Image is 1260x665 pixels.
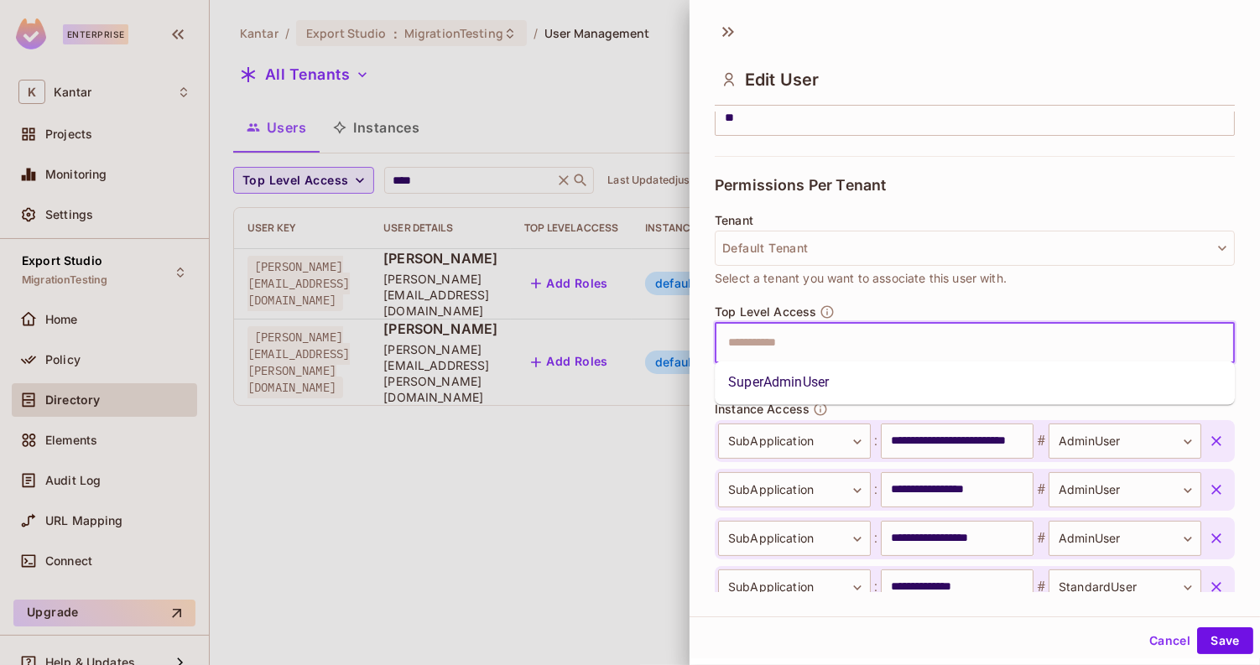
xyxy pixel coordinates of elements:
button: Cancel [1143,627,1197,654]
div: AdminUser [1049,423,1201,459]
span: Permissions Per Tenant [715,177,886,194]
span: Tenant [715,214,753,227]
div: SubApplication [718,569,871,605]
button: Save [1197,627,1253,654]
div: SubApplication [718,423,871,459]
span: : [871,577,881,597]
button: Close [1226,340,1229,344]
div: AdminUser [1049,521,1201,556]
span: : [871,431,881,451]
span: # [1034,480,1049,500]
div: SubApplication [718,521,871,556]
span: : [871,528,881,548]
div: SubApplication [718,472,871,507]
span: # [1034,528,1049,548]
span: # [1034,431,1049,451]
span: Instance Access [715,403,810,416]
div: StandardUser [1049,569,1201,605]
span: Top Level Access [715,305,816,319]
span: Select a tenant you want to associate this user with. [715,269,1007,288]
span: # [1034,577,1049,597]
div: AdminUser [1049,472,1201,507]
span: Edit User [745,70,819,90]
button: Default Tenant [715,231,1235,266]
li: SuperAdminUser [715,368,1235,398]
span: : [871,480,881,500]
